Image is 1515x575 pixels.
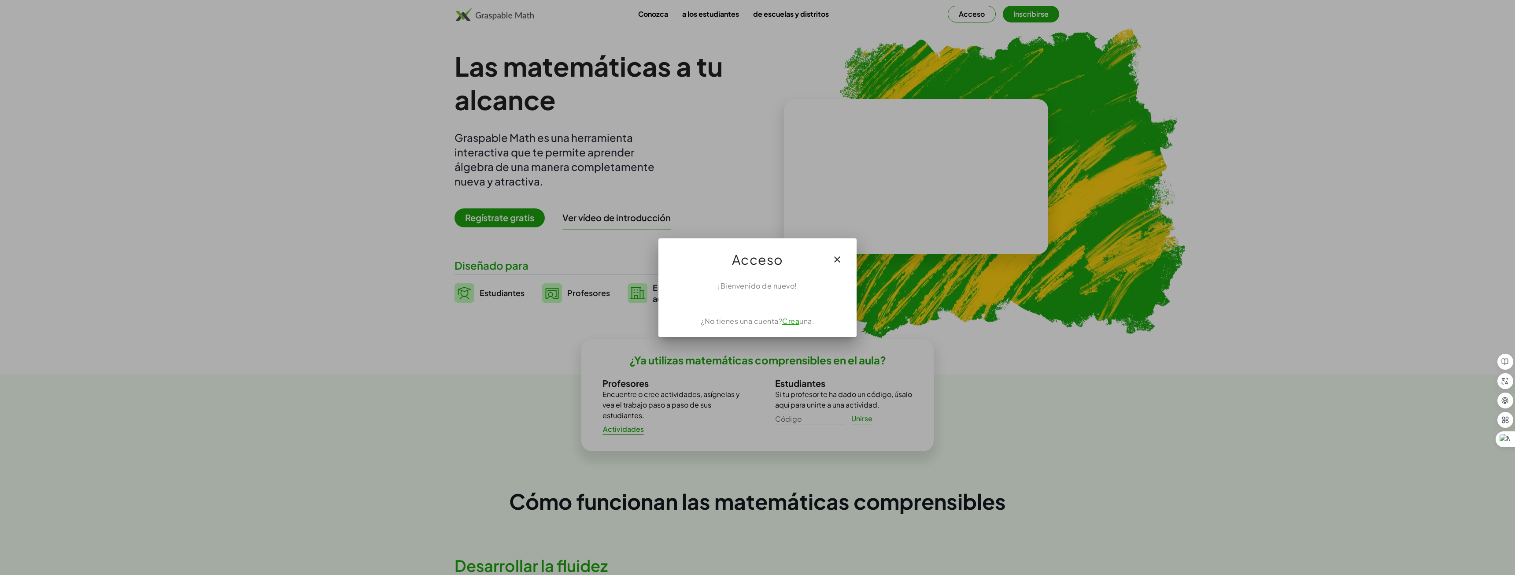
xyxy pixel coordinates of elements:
[732,251,783,268] font: Acceso
[718,281,797,290] font: ¡Bienvenido de nuevo!
[701,316,782,326] font: ¿No tienes una cuenta?
[799,316,814,326] font: una.
[782,316,799,326] a: Crea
